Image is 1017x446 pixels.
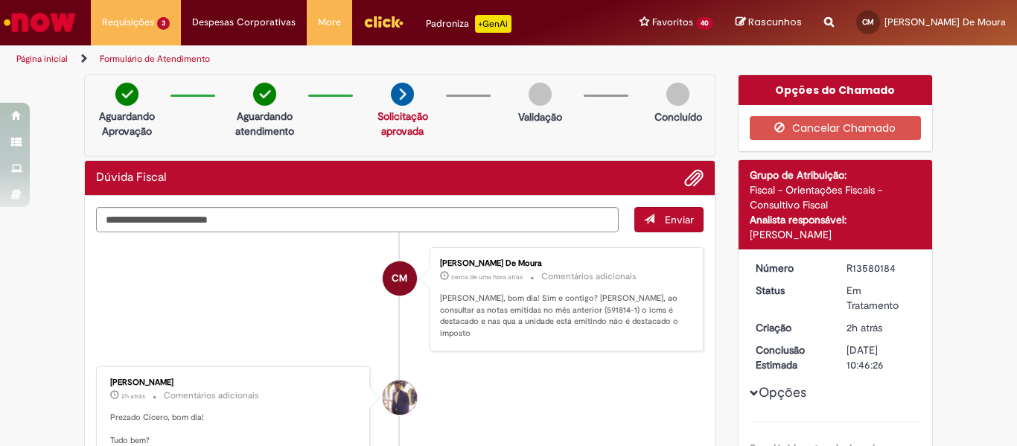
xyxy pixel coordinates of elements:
span: 40 [696,17,713,30]
h2: Dúvida Fiscal Histórico de tíquete [96,171,167,185]
span: Favoritos [652,15,693,30]
a: Rascunhos [736,16,802,30]
div: Cicero Tarciano Silva De Moura [383,261,417,296]
span: Rascunhos [748,15,802,29]
a: Formulário de Atendimento [100,53,210,65]
p: [PERSON_NAME], bom dia! Sim e contigo? [PERSON_NAME], ao consultar as notas emitidas no mês anter... [440,293,688,340]
img: img-circle-grey.png [529,83,552,106]
dt: Número [745,261,836,275]
span: CM [392,261,407,296]
span: More [318,15,341,30]
span: cerca de uma hora atrás [451,273,523,281]
div: R13580184 [847,261,916,275]
button: Enviar [634,207,704,232]
dt: Conclusão Estimada [745,343,836,372]
span: Despesas Corporativas [192,15,296,30]
img: check-circle-green.png [253,83,276,106]
span: 2h atrás [121,392,145,401]
div: Em Tratamento [847,283,916,313]
a: Página inicial [16,53,68,65]
span: [PERSON_NAME] De Moura [884,16,1006,28]
div: 30/09/2025 09:44:21 [847,320,916,335]
img: ServiceNow [1,7,78,37]
span: CM [862,17,874,27]
p: Validação [518,109,562,124]
time: 30/09/2025 09:46:53 [121,392,145,401]
div: [DATE] 10:46:26 [847,343,916,372]
dt: Status [745,283,836,298]
img: click_logo_yellow_360x200.png [363,10,404,33]
div: [PERSON_NAME] [750,227,922,242]
textarea: Digite sua mensagem aqui... [96,207,619,232]
button: Adicionar anexos [684,168,704,188]
p: Aguardando Aprovação [91,109,163,138]
small: Comentários adicionais [164,389,259,402]
time: 30/09/2025 09:44:21 [847,321,882,334]
span: Requisições [102,15,154,30]
p: Aguardando atendimento [229,109,301,138]
div: [PERSON_NAME] [110,378,358,387]
p: +GenAi [475,15,511,33]
span: Enviar [665,213,694,226]
span: 3 [157,17,170,30]
div: undefined Online [383,380,417,415]
div: Padroniza [426,15,511,33]
div: Opções do Chamado [739,75,933,105]
div: Analista responsável: [750,212,922,227]
div: Fiscal - Orientações Fiscais - Consultivo Fiscal [750,182,922,212]
img: check-circle-green.png [115,83,138,106]
ul: Trilhas de página [11,45,667,73]
dt: Criação [745,320,836,335]
span: 2h atrás [847,321,882,334]
img: img-circle-grey.png [666,83,689,106]
div: Grupo de Atribuição: [750,168,922,182]
a: Solicitação aprovada [377,109,428,138]
small: Comentários adicionais [541,270,637,283]
button: Cancelar Chamado [750,116,922,140]
p: Concluído [654,109,702,124]
div: [PERSON_NAME] De Moura [440,259,688,268]
img: arrow-next.png [391,83,414,106]
time: 30/09/2025 09:48:55 [451,273,523,281]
